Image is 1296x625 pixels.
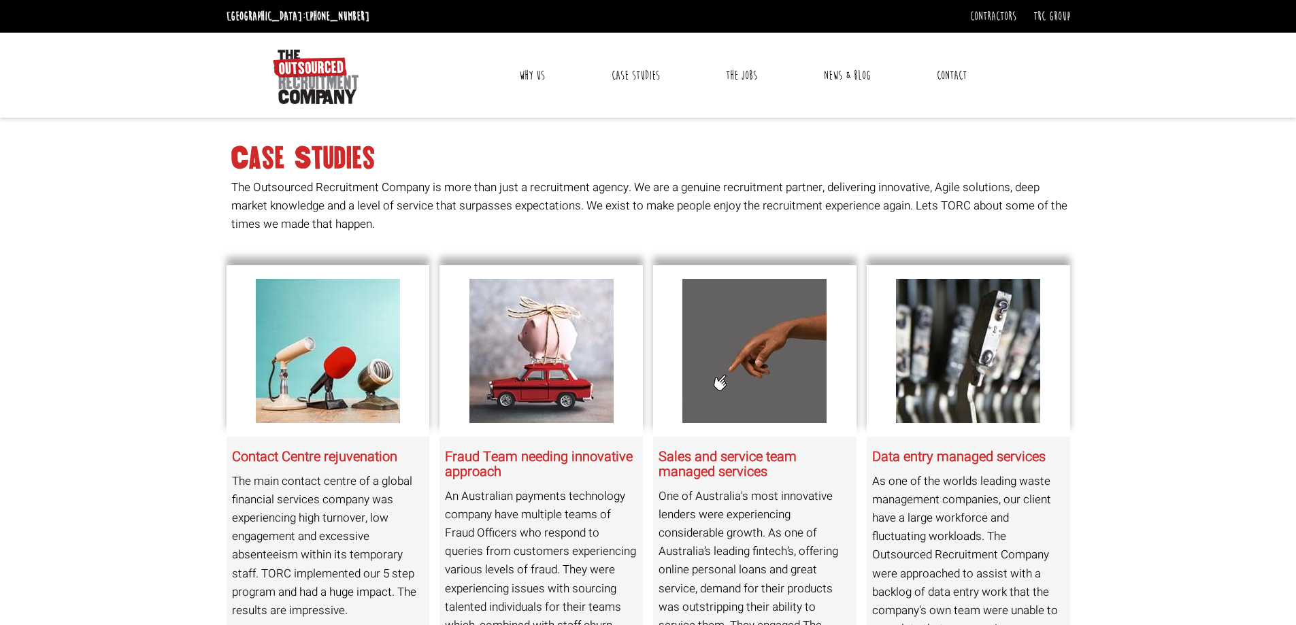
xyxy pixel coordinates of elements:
[232,450,425,464] h4: Contact Centre rejuvenation
[814,58,881,92] a: News & Blog
[927,58,977,92] a: Contact
[232,472,425,620] p: The main contact centre of a global financial services company was experiencing high turnover, lo...
[659,450,851,479] h4: Sales and service team managed services
[445,450,637,479] h4: Fraud Team needing innovative approach
[601,58,670,92] a: Case Studies
[1033,9,1070,24] a: TRC Group
[273,50,359,104] img: The Outsourced Recruitment Company
[509,58,555,92] a: Why Us
[716,58,767,92] a: The Jobs
[223,5,373,27] li: [GEOGRAPHIC_DATA]:
[872,450,1065,464] h4: Data entry managed services
[970,9,1016,24] a: Contractors
[231,178,1075,234] p: The Outsourced Recruitment Company is more than just a recruitment agency. We are a genuine recru...
[305,9,369,24] a: [PHONE_NUMBER]
[231,146,1075,171] h1: Case Studies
